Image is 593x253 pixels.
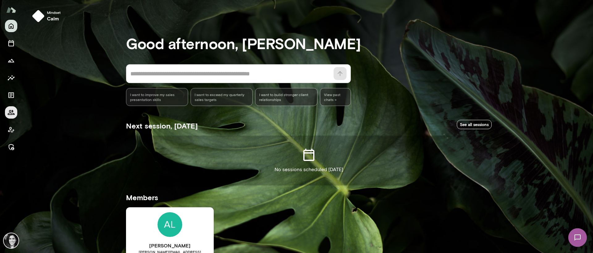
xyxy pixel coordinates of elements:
button: Documents [5,89,17,101]
img: Mento [6,4,16,16]
h3: Good afternoon, [PERSON_NAME] [126,35,492,52]
div: I want to improve my sales presentation skills [126,88,188,106]
h5: Next session, [DATE] [126,121,198,131]
a: See all sessions [457,120,492,129]
div: I want to build stronger client relationships [255,88,317,106]
h6: [PERSON_NAME] [126,242,214,249]
button: Growth Plan [5,54,17,67]
p: No sessions scheduled [DATE] [275,166,343,173]
button: Mindsetcalm [30,7,65,25]
span: I want to improve my sales presentation skills [130,92,184,102]
button: Home [5,20,17,32]
img: Jamie Albers [158,212,182,237]
span: I want to exceed my quarterly sales targets [195,92,249,102]
img: Jamie Albers [4,233,19,248]
span: View past chats -> [320,88,351,106]
span: Mindset [47,10,61,15]
span: I want to build stronger client relationships [259,92,313,102]
button: Sessions [5,37,17,49]
h6: calm [47,15,61,22]
button: Members [5,106,17,119]
img: mindset [32,10,44,22]
button: Client app [5,124,17,136]
button: Insights [5,72,17,84]
div: I want to exceed my quarterly sales targets [191,88,253,106]
button: Manage [5,141,17,153]
h5: Members [126,192,492,202]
